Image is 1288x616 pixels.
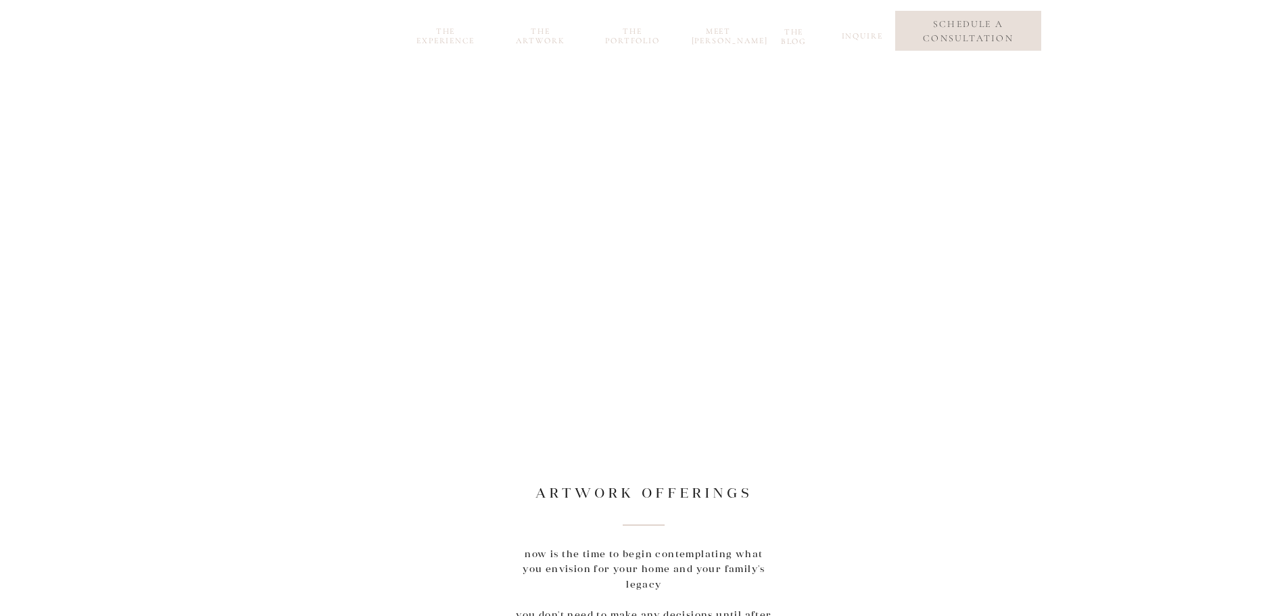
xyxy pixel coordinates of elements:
a: meet [PERSON_NAME] [692,26,746,42]
a: the experience [410,26,482,42]
a: schedule a consultation [906,17,1031,45]
a: the portfolio [600,26,665,42]
h2: artwork offerings [519,484,770,498]
a: inquire [842,31,880,47]
a: the blog [773,27,815,43]
a: the Artwork [508,26,573,42]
